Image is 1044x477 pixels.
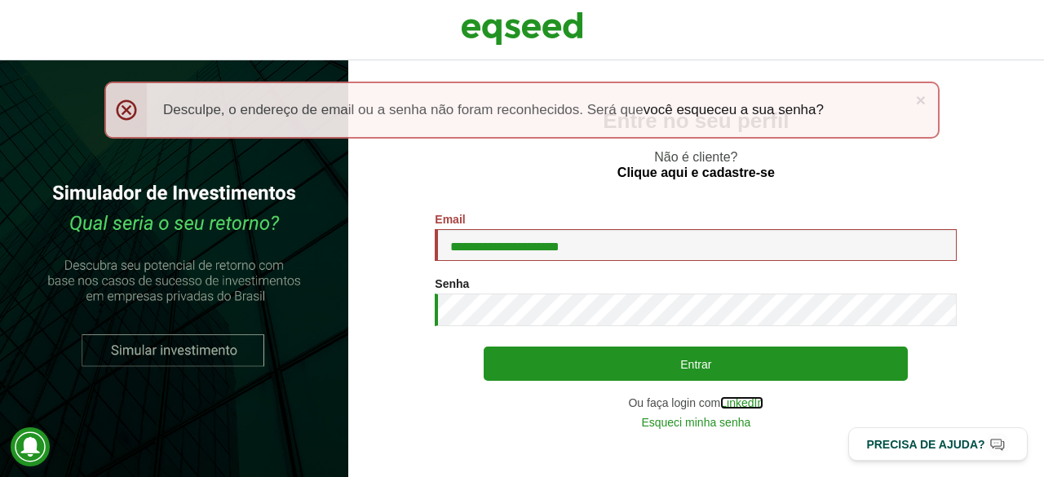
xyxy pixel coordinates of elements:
a: LinkedIn [720,397,763,409]
p: Não é cliente? [381,149,1011,180]
img: EqSeed Logo [461,8,583,49]
a: Esqueci minha senha [641,417,750,428]
label: Email [435,214,465,225]
button: Entrar [484,347,908,381]
a: × [916,91,926,108]
label: Senha [435,278,469,289]
a: você esqueceu a sua senha? [644,103,824,117]
div: Ou faça login com [435,397,957,409]
a: Clique aqui e cadastre-se [617,166,775,179]
div: Desculpe, o endereço de email ou a senha não foram reconhecidos. Será que [104,82,940,139]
